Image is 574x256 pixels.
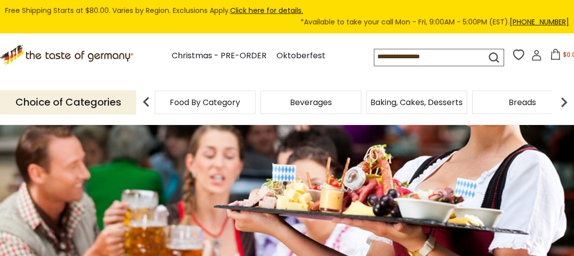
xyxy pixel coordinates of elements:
[509,99,536,106] a: Breads
[510,17,569,27] a: [PHONE_NUMBER]
[5,5,569,28] div: Free Shipping Starts at $80.00. Varies by Region. Exclusions Apply.
[230,5,303,15] a: Click here for details.
[136,92,156,112] img: previous arrow
[370,99,463,106] a: Baking, Cakes, Desserts
[300,16,569,28] span: *Available to take your call Mon - Fri, 9:00AM - 5:00PM (EST).
[554,92,574,112] img: next arrow
[172,49,267,63] a: Christmas - PRE-ORDER
[170,99,240,106] a: Food By Category
[290,99,332,106] a: Beverages
[277,49,325,63] a: Oktoberfest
